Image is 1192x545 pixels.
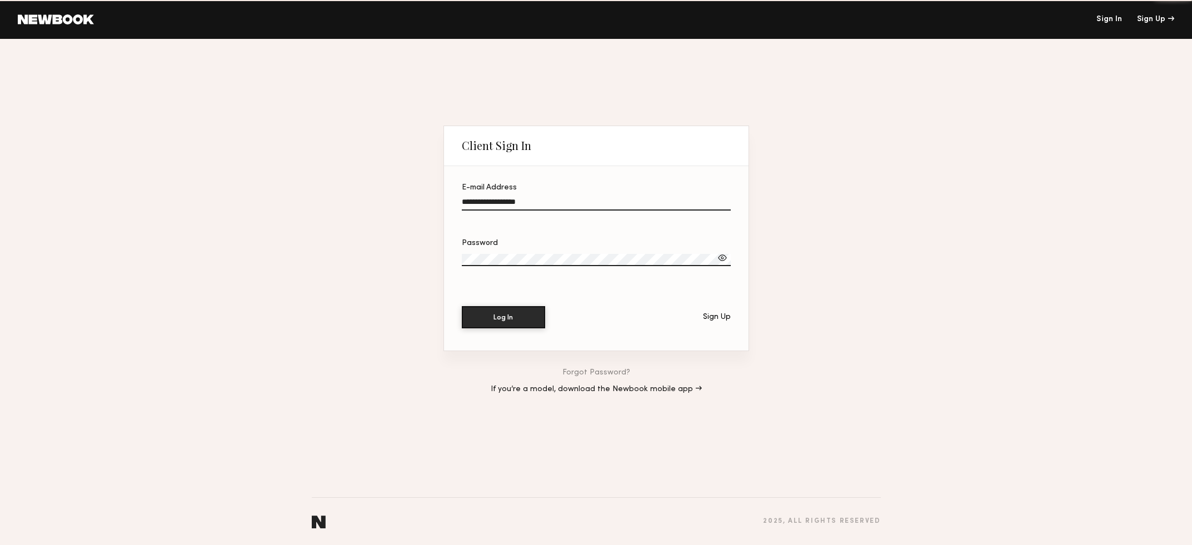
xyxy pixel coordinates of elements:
[462,239,731,247] div: Password
[462,184,731,192] div: E-mail Address
[462,306,545,328] button: Log In
[562,369,630,377] a: Forgot Password?
[462,198,731,211] input: E-mail Address
[1137,16,1174,23] div: Sign Up
[1096,16,1122,23] a: Sign In
[703,313,731,321] div: Sign Up
[763,518,880,525] div: 2025 , all rights reserved
[462,254,731,266] input: Password
[491,386,702,393] a: If you’re a model, download the Newbook mobile app →
[462,139,531,152] div: Client Sign In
